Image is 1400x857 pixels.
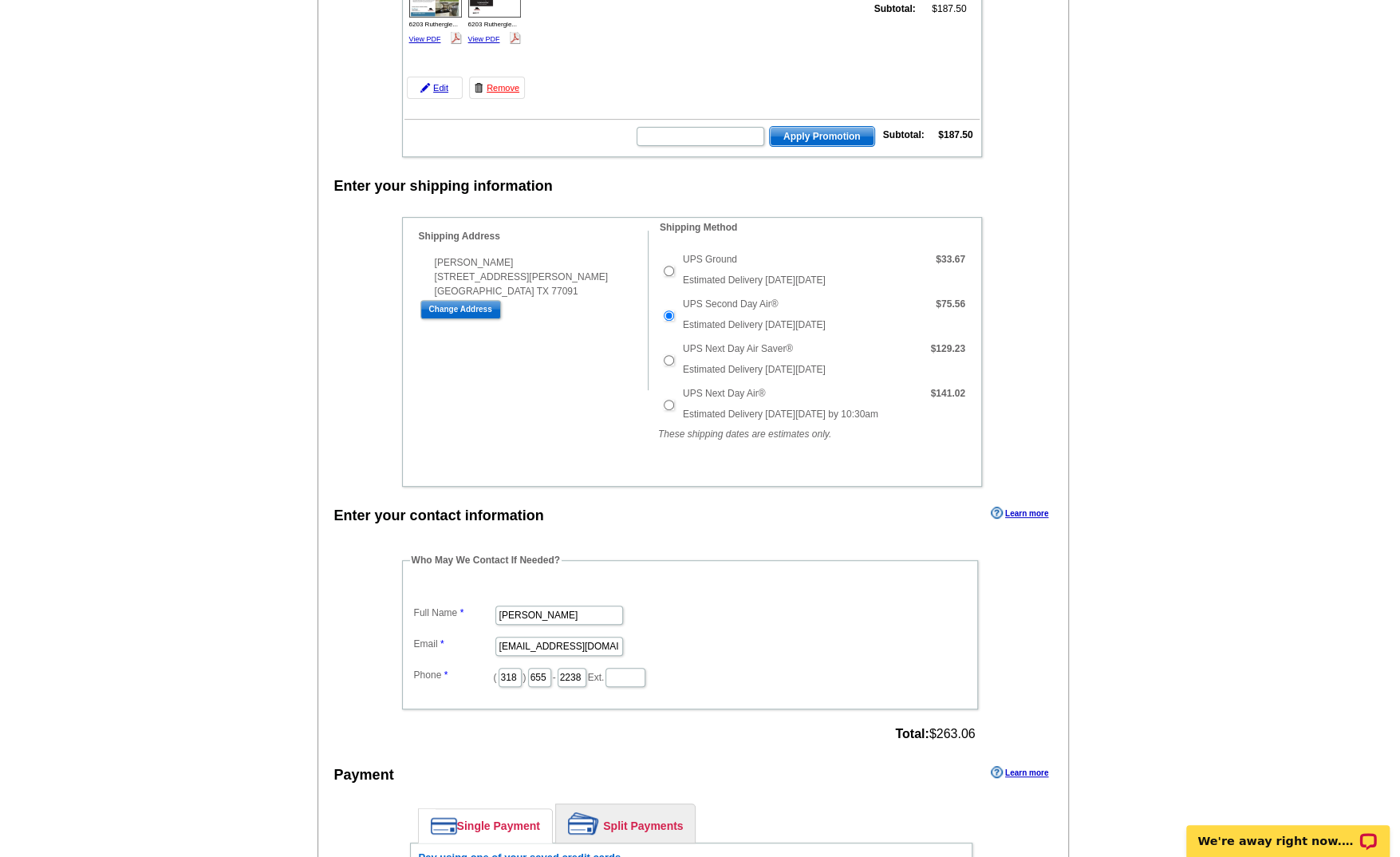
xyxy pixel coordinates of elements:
strong: Total: [895,727,929,740]
a: Learn more [991,507,1048,519]
span: $263.06 [895,727,975,741]
span: 6203 Ruthergle... [468,21,517,28]
strong: $33.67 [936,254,965,265]
span: Estimated Delivery [DATE][DATE] [683,364,826,375]
label: UPS Next Day Air Saver® [683,342,793,356]
img: pencil-icon.gif [420,83,430,93]
td: $187.50 [918,1,968,17]
strong: Subtotal: [883,129,925,140]
a: Edit [407,77,463,99]
label: UPS Ground [683,252,737,267]
dd: ( ) - Ext. [410,664,970,689]
span: Estimated Delivery [DATE][DATE] by 10:30am [683,409,878,420]
div: Enter your shipping information [334,176,553,197]
label: Email [414,637,494,651]
div: Payment [334,764,394,786]
a: View PDF [409,35,441,43]
label: Full Name [414,606,494,620]
label: UPS Next Day Air® [683,386,766,401]
legend: Who May We Contact If Needed? [410,553,562,567]
span: Apply Promotion [770,127,874,146]
span: Estimated Delivery [DATE][DATE] [683,319,826,330]
a: View PDF [468,35,500,43]
span: 6203 Ruthergle... [409,21,458,28]
iframe: LiveChat chat widget [1176,807,1400,857]
strong: $75.56 [936,298,965,310]
strong: Subtotal: [874,3,916,14]
img: pdf_logo.png [509,32,521,44]
strong: $187.50 [938,129,972,140]
img: trashcan-icon.gif [474,83,483,93]
legend: Shipping Method [658,220,739,235]
label: UPS Second Day Air® [683,297,779,311]
img: pdf_logo.png [450,32,462,44]
input: Change Address [420,300,501,319]
h4: Shipping Address [419,231,648,242]
a: Split Payments [556,804,695,843]
a: Learn more [991,766,1048,779]
a: Single Payment [419,809,552,843]
span: Estimated Delivery [DATE][DATE] [683,274,826,286]
strong: $129.23 [930,343,964,354]
div: Enter your contact information [334,505,544,527]
strong: $141.02 [930,388,964,399]
em: These shipping dates are estimates only. [658,428,831,440]
div: [PERSON_NAME] [STREET_ADDRESS][PERSON_NAME] [GEOGRAPHIC_DATA] TX 77091 [419,255,648,298]
img: single-payment.png [431,817,457,835]
a: Remove [469,77,525,99]
button: Apply Promotion [769,126,875,147]
img: split-payment.png [568,812,599,835]
label: Phone [414,668,494,682]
